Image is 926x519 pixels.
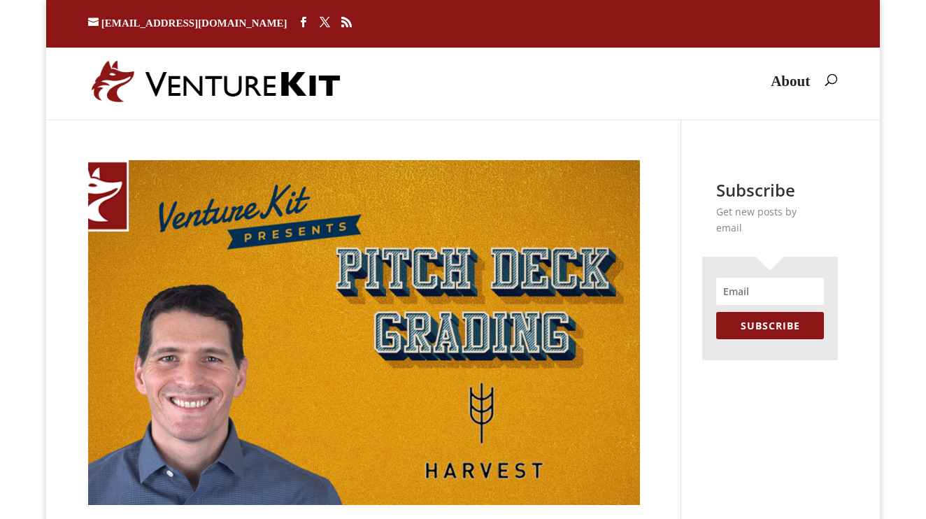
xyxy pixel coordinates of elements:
p: Get new posts by email [716,204,824,236]
a: About [771,76,810,109]
a: [EMAIL_ADDRESS][DOMAIN_NAME] [88,17,287,29]
h2: Subscribe [716,181,824,199]
button: SUBSCRIBE [716,312,824,339]
img: VentureKit [92,60,341,103]
span: SUBSCRIBE [741,319,800,332]
input: Email [716,278,824,305]
img: Pitch Deck Grading: Harvest Money [88,160,641,505]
